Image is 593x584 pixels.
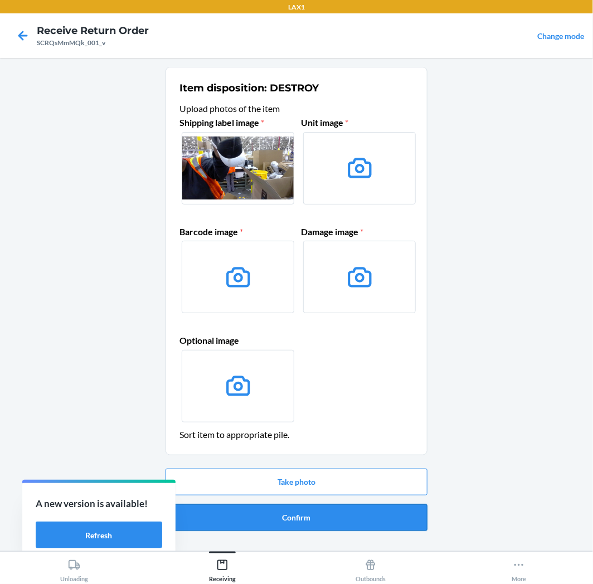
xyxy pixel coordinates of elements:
[179,117,264,128] span: Shipping label image
[166,504,427,531] button: Confirm
[37,38,149,48] div: SCRQsMmMQk_001_v
[60,554,88,582] div: Unloading
[537,31,584,41] a: Change mode
[179,102,414,115] header: Upload photos of the item
[296,552,445,582] button: Outbounds
[209,554,236,582] div: Receiving
[179,428,414,441] header: Sort item to appropriate pile.
[301,226,363,237] span: Damage image
[179,226,243,237] span: Barcode image
[36,497,162,511] p: A new version is available!
[179,81,319,95] h2: Item disposition: DESTROY
[179,335,239,345] span: Optional image
[37,23,149,38] h4: Receive Return Order
[166,469,427,495] button: Take photo
[36,522,162,548] button: Refresh
[512,554,526,582] div: More
[301,117,348,128] span: Unit image
[288,2,305,12] p: LAX1
[148,552,296,582] button: Receiving
[445,552,593,582] button: More
[356,554,386,582] div: Outbounds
